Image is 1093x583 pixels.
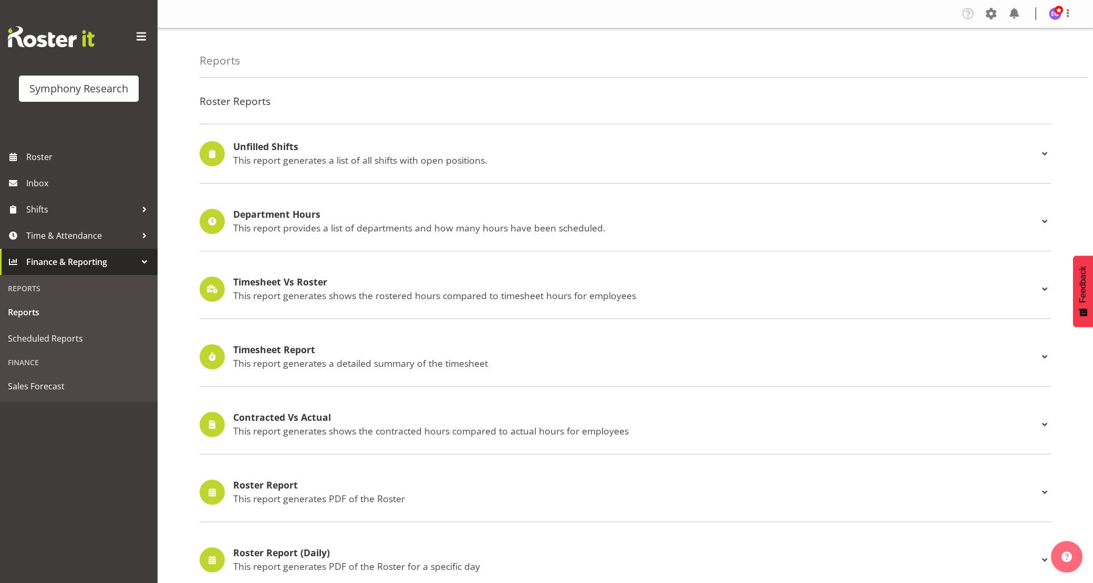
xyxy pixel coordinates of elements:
[200,141,1051,166] div: Unfilled Shifts This report generates a list of all shifts with open positions.
[200,480,1051,505] div: Roster Report This report generates PDF of the Roster
[233,493,1038,504] p: This report generates PDF of the Roster
[233,412,1038,423] h4: Contracted Vs Actual
[200,547,1051,573] div: Roster Report (Daily) This report generates PDF of the Roster for a specific day
[26,149,152,165] span: Roster
[26,228,137,243] span: Time & Attendance
[233,154,1038,166] p: This report generates a list of all shifts with open positions.
[200,209,1051,234] div: Department Hours This report provides a list of departments and how many hours have been scheduled.
[233,560,1038,572] p: This report generates PDF of the Roster for a specific day
[233,209,1038,220] h4: Department Hours
[233,548,1038,558] h4: Roster Report (Daily)
[1049,7,1061,20] img: emma-gannaway277.jpg
[3,278,155,299] div: Reports
[233,480,1038,491] h4: Roster Report
[29,81,128,97] div: Symphony Research
[200,55,240,67] h4: Reports
[200,96,1051,107] h4: Roster Reports
[233,222,1038,234] p: This report provides a list of departments and how many hours have been scheduled.
[200,344,1051,369] div: Timesheet Report This report generates a detailed summary of the timesheet
[26,175,152,191] span: Inbox
[26,202,137,217] span: Shifts
[26,254,137,270] span: Finance & Reporting
[233,277,1038,288] h4: Timesheet Vs Roster
[3,373,155,399] a: Sales Forecast
[233,142,1038,152] h4: Unfilled Shifts
[200,412,1051,437] div: Contracted Vs Actual This report generates shows the contracted hours compared to actual hours fo...
[1061,552,1072,562] img: help-xxl-2.png
[3,325,155,352] a: Scheduled Reports
[8,378,150,394] span: Sales Forecast
[3,299,155,325] a: Reports
[233,345,1038,355] h4: Timesheet Report
[1073,256,1093,327] button: Feedback - Show survey
[233,357,1038,369] p: This report generates a detailed summary of the timesheet
[8,26,95,47] img: Rosterit website logo
[1078,266,1088,303] span: Feedback
[8,331,150,346] span: Scheduled Reports
[3,352,155,373] div: Finance
[233,290,1038,301] p: This report generates shows the rostered hours compared to timesheet hours for employees
[233,425,1038,437] p: This report generates shows the contracted hours compared to actual hours for employees
[200,277,1051,302] div: Timesheet Vs Roster This report generates shows the rostered hours compared to timesheet hours fo...
[8,304,150,320] span: Reports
